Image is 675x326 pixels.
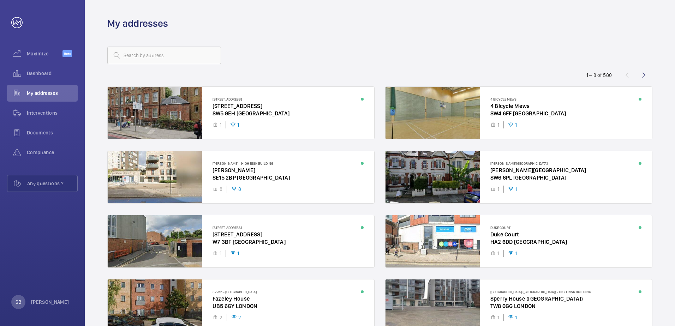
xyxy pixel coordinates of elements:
span: Documents [27,129,78,136]
input: Search by address [107,47,221,64]
h1: My addresses [107,17,168,30]
div: 1 – 8 of 580 [586,72,612,79]
span: Maximize [27,50,62,57]
span: Compliance [27,149,78,156]
span: My addresses [27,90,78,97]
p: [PERSON_NAME] [31,298,69,306]
span: Any questions ? [27,180,77,187]
span: Dashboard [27,70,78,77]
p: SB [16,298,21,306]
span: Beta [62,50,72,57]
span: Interventions [27,109,78,116]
